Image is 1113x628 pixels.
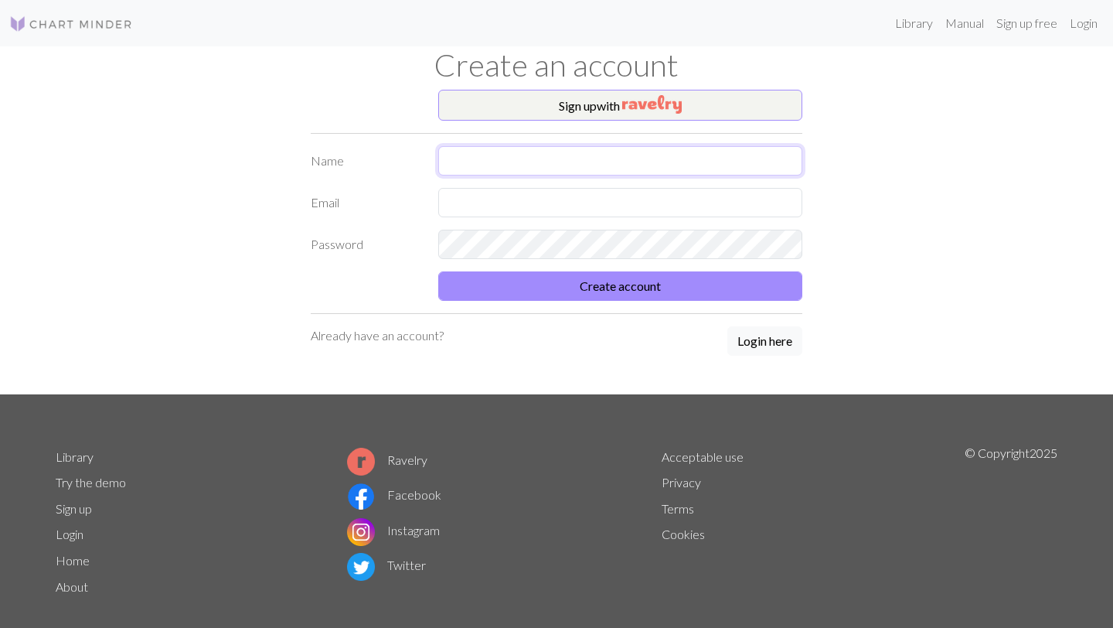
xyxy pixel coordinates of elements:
a: Sign up free [990,8,1064,39]
a: Facebook [347,487,441,502]
label: Email [301,188,429,217]
img: Ravelry logo [347,448,375,476]
button: Sign upwith [438,90,802,121]
a: Try the demo [56,475,126,490]
a: Library [889,8,939,39]
a: Cookies [662,527,705,541]
a: Sign up [56,501,92,516]
p: Already have an account? [311,326,444,345]
a: Twitter [347,558,426,572]
label: Name [301,146,429,176]
a: Login [1064,8,1104,39]
a: Login here [727,326,802,357]
button: Create account [438,271,802,301]
a: Login [56,527,83,541]
a: Privacy [662,475,701,490]
h1: Create an account [46,46,1067,84]
img: Logo [9,15,133,33]
a: Instagram [347,523,440,538]
img: Instagram logo [347,518,375,546]
a: Library [56,449,94,464]
img: Twitter logo [347,553,375,581]
button: Login here [727,326,802,356]
img: Ravelry [622,95,682,114]
label: Password [301,230,429,259]
a: Manual [939,8,990,39]
a: Terms [662,501,694,516]
a: Ravelry [347,452,427,467]
a: Home [56,553,90,568]
a: Acceptable use [662,449,744,464]
a: About [56,579,88,594]
p: © Copyright 2025 [965,444,1057,600]
img: Facebook logo [347,483,375,510]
